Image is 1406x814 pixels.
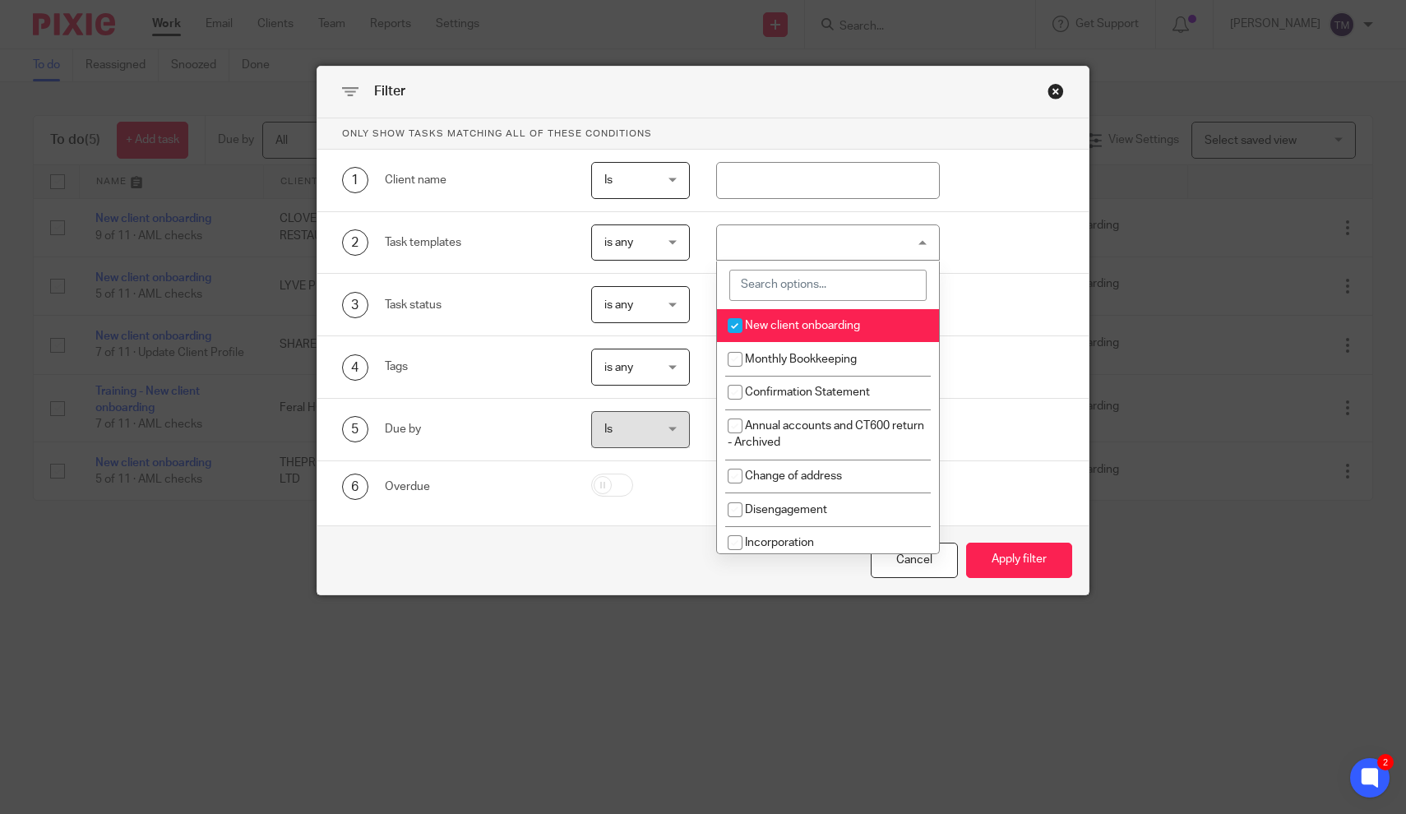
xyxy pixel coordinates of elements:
span: New client onboarding [745,320,860,331]
div: 1 [342,167,368,193]
div: 4 [342,354,368,381]
div: Client name [385,172,566,188]
div: 5 [342,416,368,442]
span: is any [604,237,633,248]
span: Incorporation [745,537,814,548]
div: Tags [385,358,566,375]
div: Due by [385,421,566,437]
span: is any [604,362,633,373]
span: Filter [374,85,405,98]
span: Confirmation Statement [745,386,870,398]
span: Is [604,423,613,435]
div: Close this dialog window [1048,83,1064,99]
div: 2 [1377,754,1394,770]
div: 2 [342,229,368,256]
span: Disengagement [745,504,827,516]
p: Only show tasks matching all of these conditions [317,118,1089,150]
span: is any [604,299,633,311]
div: Close this dialog window [871,543,958,578]
button: Apply filter [966,543,1072,578]
input: Search options... [729,270,927,301]
span: Is [604,174,613,186]
span: Monthly Bookkeeping [745,354,857,365]
span: Change of address [745,470,842,482]
div: 3 [342,292,368,318]
span: Annual accounts and CT600 return - Archived [728,420,924,449]
div: 6 [342,474,368,500]
div: Overdue [385,479,566,495]
div: Task templates [385,234,566,251]
div: Task status [385,297,566,313]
